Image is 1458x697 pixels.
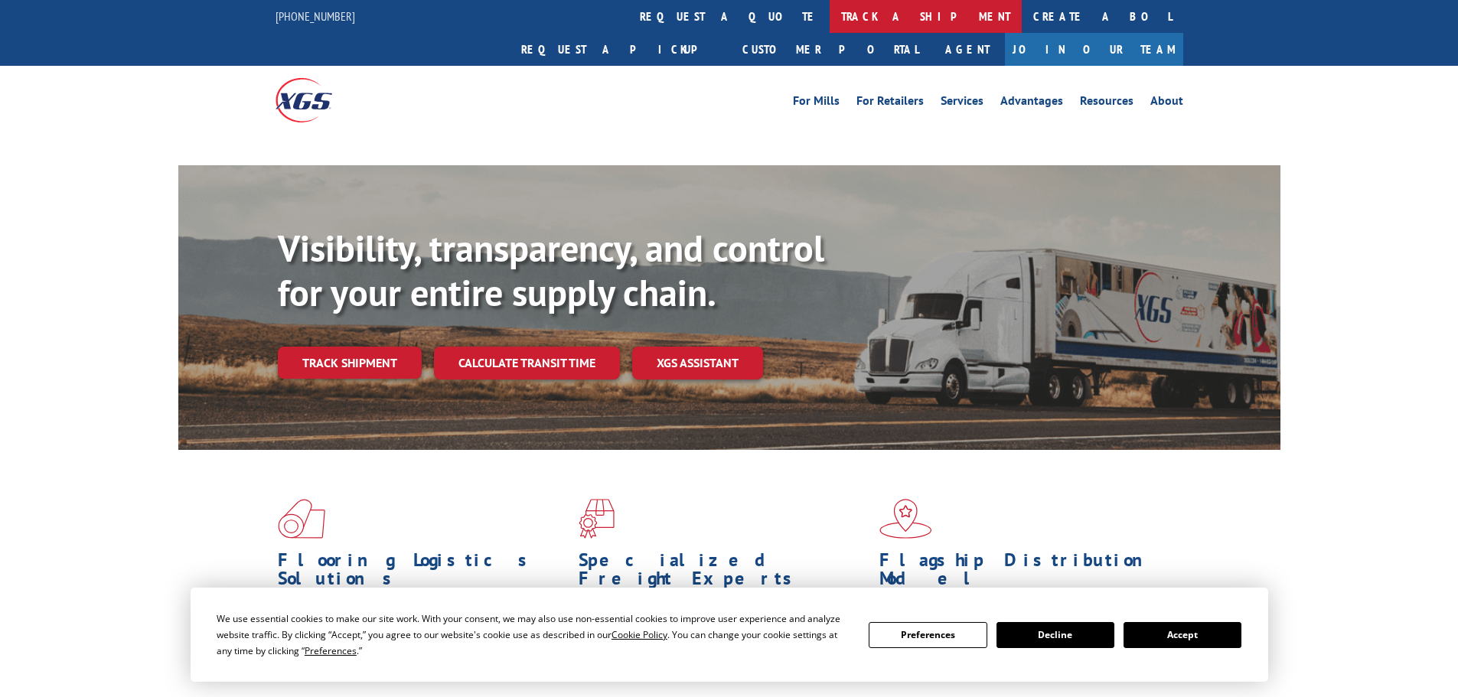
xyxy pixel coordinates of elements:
[856,95,924,112] a: For Retailers
[191,588,1268,682] div: Cookie Consent Prompt
[278,224,824,316] b: Visibility, transparency, and control for your entire supply chain.
[434,347,620,379] a: Calculate transit time
[1080,95,1133,112] a: Resources
[278,347,422,379] a: Track shipment
[510,33,731,66] a: Request a pickup
[579,499,615,539] img: xgs-icon-focused-on-flooring-red
[1150,95,1183,112] a: About
[930,33,1005,66] a: Agent
[1005,33,1183,66] a: Join Our Team
[879,499,932,539] img: xgs-icon-flagship-distribution-model-red
[1124,622,1241,648] button: Accept
[941,95,983,112] a: Services
[996,622,1114,648] button: Decline
[1000,95,1063,112] a: Advantages
[632,347,763,379] a: XGS ASSISTANT
[579,551,868,595] h1: Specialized Freight Experts
[879,551,1169,595] h1: Flagship Distribution Model
[612,628,667,641] span: Cookie Policy
[731,33,930,66] a: Customer Portal
[217,611,850,659] div: We use essential cookies to make our site work. With your consent, we may also use non-essential ...
[869,622,987,648] button: Preferences
[305,644,357,657] span: Preferences
[276,8,355,24] a: [PHONE_NUMBER]
[278,551,567,595] h1: Flooring Logistics Solutions
[793,95,840,112] a: For Mills
[278,499,325,539] img: xgs-icon-total-supply-chain-intelligence-red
